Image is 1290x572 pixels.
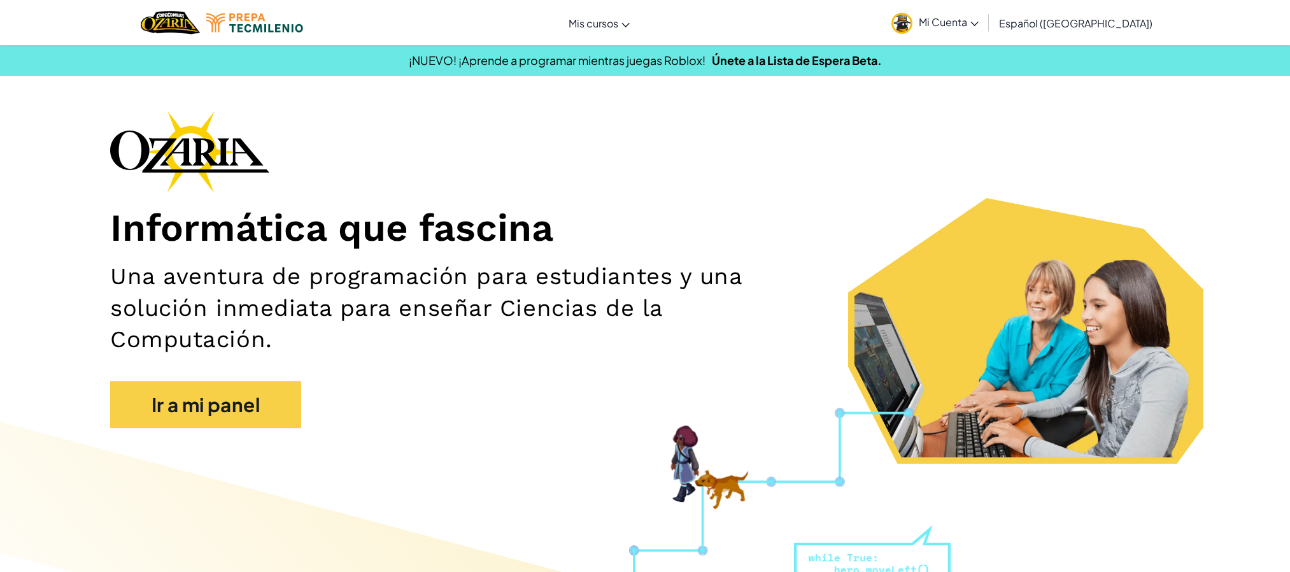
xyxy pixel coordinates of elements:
span: Mis cursos [569,17,618,30]
span: ¡NUEVO! ¡Aprende a programar mientras juegas Roblox! [409,53,705,68]
a: Ir a mi panel [110,381,301,429]
a: Mi Cuenta [885,3,985,43]
span: Español ([GEOGRAPHIC_DATA]) [999,17,1152,30]
a: Ozaria by CodeCombat logo [141,10,200,36]
h1: Informática que fascina [110,205,1180,252]
a: Español ([GEOGRAPHIC_DATA]) [993,6,1159,40]
img: Ozaria branding logo [110,111,269,192]
h2: Una aventura de programación para estudiantes y una solución inmediata para enseñar Ciencias de l... [110,261,827,355]
a: Únete a la Lista de Espera Beta. [712,53,882,68]
span: Mi Cuenta [919,15,979,29]
img: Tecmilenio logo [206,13,303,32]
img: Home [141,10,200,36]
img: avatar [891,13,912,34]
a: Mis cursos [562,6,636,40]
